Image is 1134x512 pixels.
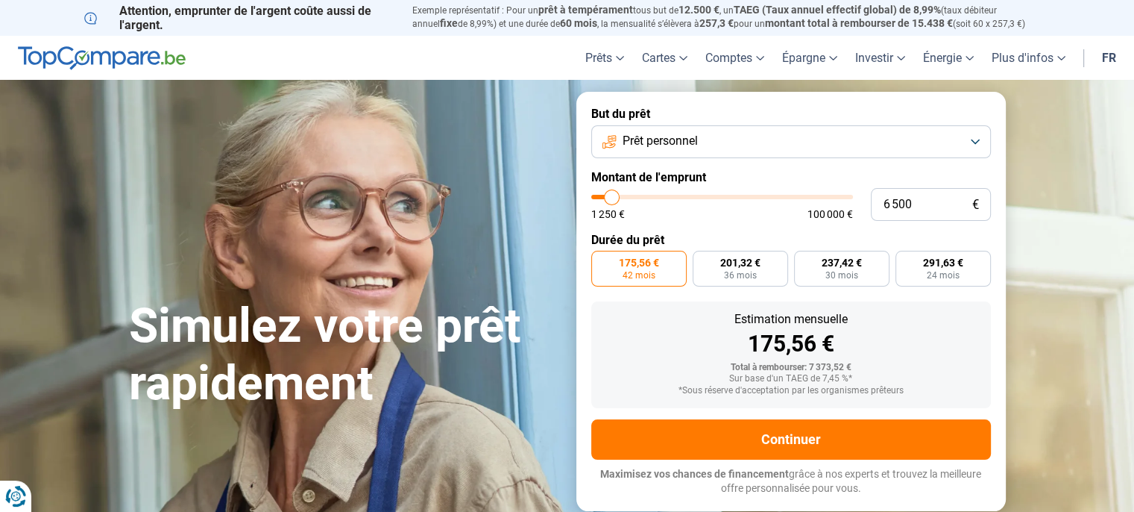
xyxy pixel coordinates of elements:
img: TopCompare [18,46,186,70]
span: 60 mois [560,17,597,29]
span: montant total à rembourser de 15.438 € [765,17,953,29]
a: Investir [846,36,914,80]
span: 24 mois [927,271,960,280]
a: Cartes [633,36,696,80]
span: 291,63 € [923,257,963,268]
div: Total à rembourser: 7 373,52 € [603,363,979,373]
span: 257,3 € [699,17,734,29]
div: Estimation mensuelle [603,313,979,325]
span: 237,42 € [822,257,862,268]
a: Comptes [696,36,773,80]
div: *Sous réserve d'acceptation par les organismes prêteurs [603,386,979,396]
span: 12.500 € [678,4,719,16]
span: 42 mois [623,271,655,280]
h1: Simulez votre prêt rapidement [129,298,558,413]
div: Sur base d'un TAEG de 7,45 %* [603,374,979,384]
label: Durée du prêt [591,233,991,247]
span: 36 mois [724,271,757,280]
span: 175,56 € [619,257,659,268]
a: Prêts [576,36,633,80]
span: 1 250 € [591,209,625,219]
span: 100 000 € [807,209,853,219]
span: TAEG (Taux annuel effectif global) de 8,99% [734,4,941,16]
span: prêt à tempérament [538,4,633,16]
p: Attention, emprunter de l'argent coûte aussi de l'argent. [84,4,394,32]
span: 201,32 € [720,257,760,268]
label: Montant de l'emprunt [591,170,991,184]
span: Maximisez vos chances de financement [600,468,789,480]
a: Épargne [773,36,846,80]
span: fixe [440,17,458,29]
span: 30 mois [825,271,858,280]
a: Plus d'infos [983,36,1074,80]
label: But du prêt [591,107,991,121]
span: Prêt personnel [623,133,698,149]
a: fr [1093,36,1125,80]
p: grâce à nos experts et trouvez la meilleure offre personnalisée pour vous. [591,467,991,496]
div: 175,56 € [603,333,979,355]
p: Exemple représentatif : Pour un tous but de , un (taux débiteur annuel de 8,99%) et une durée de ... [412,4,1050,31]
button: Prêt personnel [591,125,991,158]
button: Continuer [591,419,991,460]
a: Énergie [914,36,983,80]
span: € [972,199,979,211]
